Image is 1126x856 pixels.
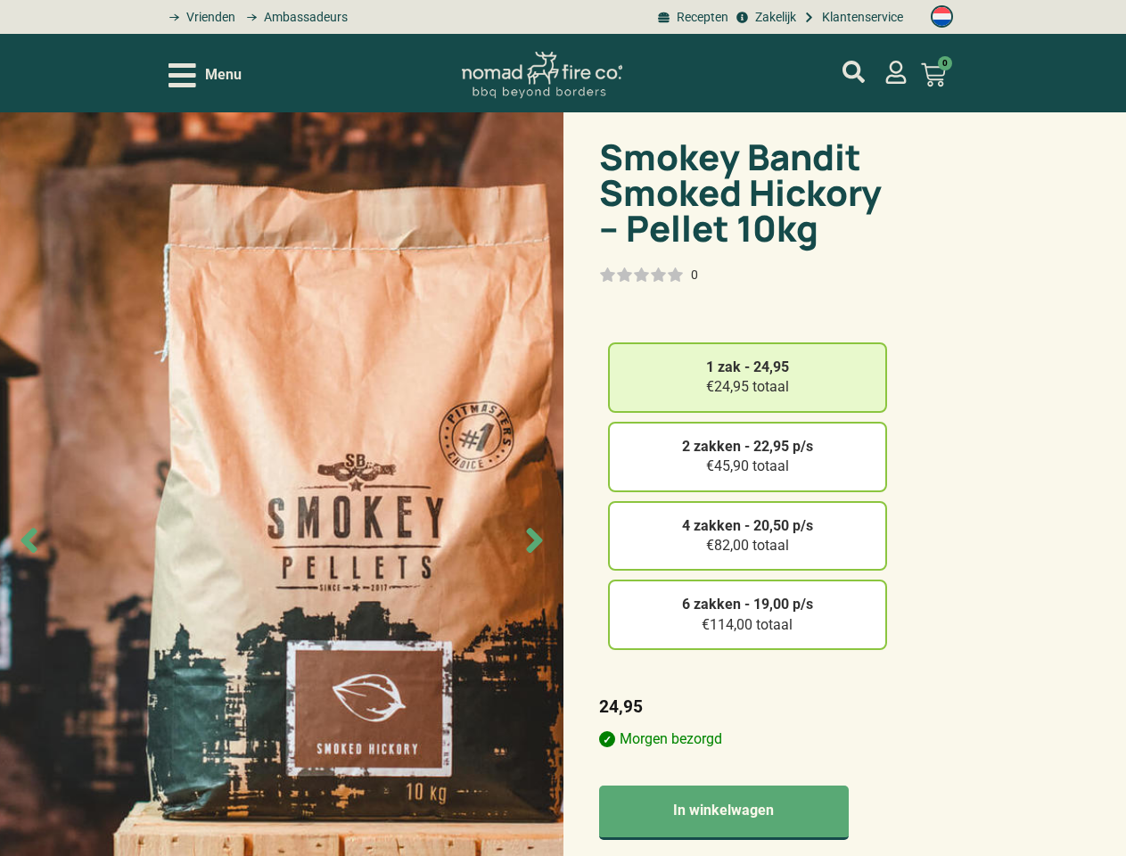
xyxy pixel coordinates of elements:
span: Zakelijk [751,8,796,27]
a: mijn account [842,61,865,83]
a: grill bill zakeljk [733,8,795,27]
span: Vrienden [182,8,235,27]
strong: 1 zak - 24,95 [706,358,789,375]
div: €24,95 totaal [608,342,888,413]
div: Open/Close Menu [168,60,242,91]
button: In winkelwagen [599,786,849,840]
a: BBQ recepten [655,8,728,27]
img: Nomad Logo [462,52,622,99]
strong: 4 zakken - 20,50 p/s [682,517,813,534]
div: €114,00 totaal [608,580,888,650]
span: Klantenservice [818,8,903,27]
p: Morgen bezorgd [599,728,897,750]
span: Next slide [514,520,555,560]
h1: Smokey Bandit Smoked Hickory – Pellet 10kg [599,139,897,246]
span: 0 [938,56,952,70]
span: Previous slide [9,520,49,560]
a: grill bill klantenservice [801,8,903,27]
span: Recepten [672,8,728,27]
strong: 6 zakken - 19,00 p/s [682,596,813,613]
a: grill bill vrienden [163,8,235,27]
a: grill bill ambassadors [240,8,347,27]
strong: 2 zakken - 22,95 p/s [682,438,813,455]
a: 0 [900,52,967,98]
a: mijn account [884,61,908,84]
div: 0 [691,266,698,284]
img: Nederlands [931,5,953,28]
span: Ambassadeurs [259,8,348,27]
div: €82,00 totaal [608,501,888,572]
div: €45,90 totaal [608,422,888,492]
span: Menu [205,64,242,86]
